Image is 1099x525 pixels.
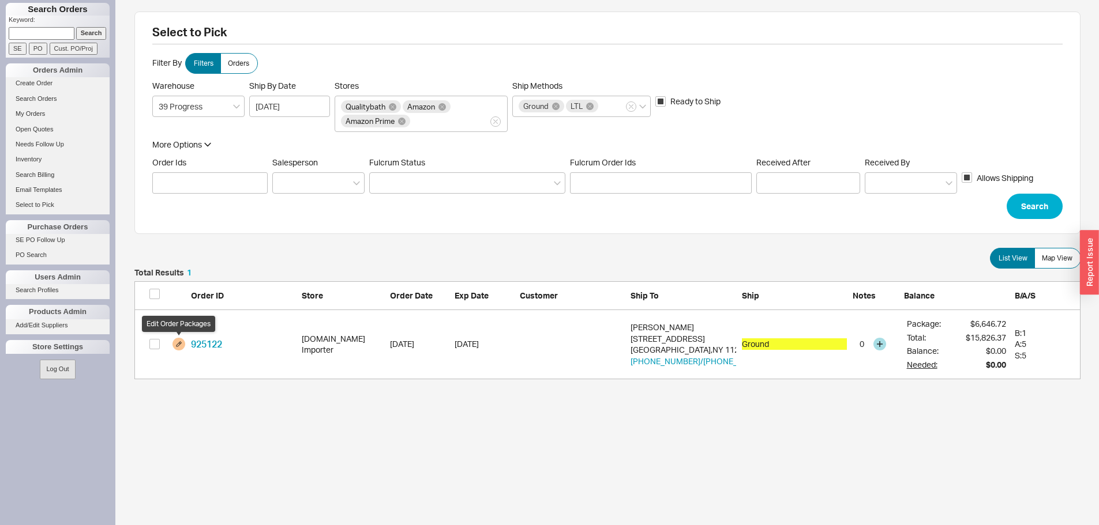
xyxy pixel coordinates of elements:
[152,96,245,117] input: Select...
[853,290,876,300] span: Notes
[970,318,1006,330] div: $6,646.72
[946,181,952,186] svg: open menu
[6,199,110,211] a: Select to Pick
[670,96,721,107] span: Ready to Ship
[520,290,558,300] span: Customer
[152,139,202,150] div: More Options
[191,290,224,300] span: Order ID
[631,356,773,367] button: [PHONE_NUMBER]/[PHONE_NUMBER]
[907,345,941,357] div: Balance:
[194,59,213,68] span: Filters
[191,338,222,350] a: 925122
[9,16,110,27] p: Keyword:
[1015,338,1074,350] div: A: 5
[523,102,549,110] span: Ground
[16,141,64,148] span: Needs Follow Up
[29,43,47,55] input: PO
[853,338,871,350] span: 0
[600,100,608,113] input: Ship Methods
[6,138,110,150] a: Needs Follow Up
[249,81,330,91] span: Ship By Date
[1007,194,1063,219] button: Search
[1015,290,1036,300] span: B/A/S
[390,338,449,350] div: 8/8/25
[134,269,192,277] h5: Total Results
[156,174,163,190] input: Order Ids
[1042,254,1072,263] span: Map View
[152,81,194,90] span: Warehouse
[272,157,318,167] span: Salesperson
[1015,327,1074,339] div: B: 1
[6,153,110,165] a: Inventory
[455,290,489,300] span: Exp Date
[966,332,1006,343] div: $15,826.37
[152,139,211,150] button: More Options
[6,169,110,181] a: Search Billing
[390,290,433,300] span: Order Date
[302,290,323,300] span: Store
[152,27,1063,44] h2: Select to Pick
[626,101,636,112] button: Ship Methods
[187,267,192,277] span: 1
[1015,350,1074,361] div: S: 5
[6,123,110,135] a: Open Quotes
[6,270,110,284] div: Users Admin
[1021,199,1048,213] span: Search
[233,104,240,109] svg: open menu
[6,93,110,105] a: Search Orders
[152,157,268,168] span: Order Ids
[999,254,1027,263] span: List View
[346,117,395,125] span: Amazon Prime
[512,81,562,90] span: Ship Methods
[369,157,425,167] span: Fulcrum Status
[742,338,847,350] div: Ground
[134,310,1081,379] div: grid
[907,318,941,330] div: Package:
[6,3,110,16] h1: Search Orders
[152,58,182,67] span: Filter By
[346,103,385,111] span: Qualitybath
[6,340,110,354] div: Store Settings
[6,249,110,261] a: PO Search
[573,174,580,190] input: Fulcrum Order Ids
[50,43,97,55] input: Cust. PO/Proj
[76,27,107,39] input: Search
[9,43,27,55] input: SE
[986,359,1006,371] div: $0.00
[6,184,110,196] a: Email Templates
[228,59,249,68] span: Orders
[302,344,384,356] div: Importer
[6,305,110,319] div: Products Admin
[376,176,384,190] input: Fulcrum Status
[655,96,666,107] input: Ready to Ship
[907,359,941,371] div: Needed:
[455,338,513,350] div: 8/11/25
[907,332,941,343] div: Total:
[353,181,360,186] svg: open menu
[40,360,75,379] button: Log Out
[6,319,110,331] a: Add/Edit Suppliers
[631,322,736,367] div: [STREET_ADDRESS] [GEOGRAPHIC_DATA] , NY 11215
[302,333,384,345] div: [DOMAIN_NAME]
[986,345,1006,357] div: $0.00
[570,157,752,168] span: Fulcrum Order Ids
[6,63,110,77] div: Orders Admin
[6,234,110,246] a: SE PO Follow Up
[6,220,110,234] div: Purchase Orders
[977,172,1033,184] span: Allows Shipping
[756,157,860,168] span: Received After
[6,284,110,296] a: Search Profiles
[742,290,759,300] span: Ship
[6,77,110,89] a: Create Order
[631,290,659,300] span: Ship To
[631,322,736,333] div: [PERSON_NAME]
[865,157,910,167] span: Received By
[407,103,435,111] span: Amazon
[6,108,110,120] a: My Orders
[904,290,935,300] span: Balance
[571,102,583,110] span: LTL
[335,81,508,91] span: Stores
[962,172,972,183] input: Allows Shipping
[142,316,215,332] div: Edit Order Packages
